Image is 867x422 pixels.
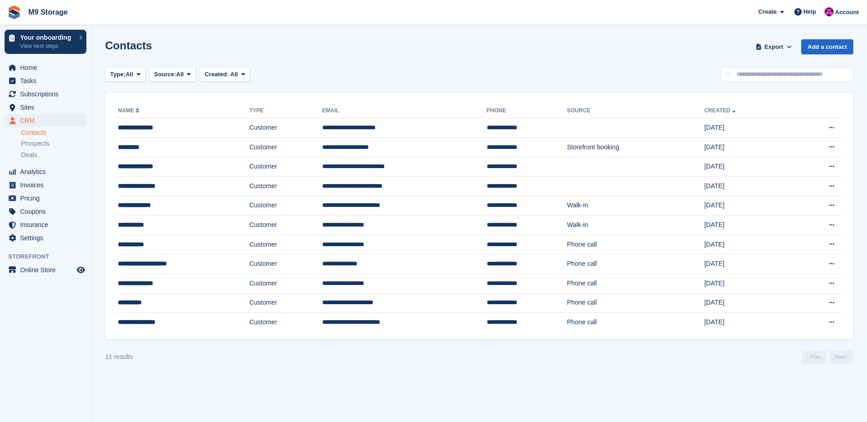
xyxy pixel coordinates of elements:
[20,61,75,74] span: Home
[230,71,238,78] span: All
[20,88,75,100] span: Subscriptions
[249,254,322,274] td: Customer
[824,7,834,16] img: John Doyle
[7,5,21,19] img: stora-icon-8386f47178a22dfd0bd8f6a31ec36ba5ce8667c1dd55bd0f319d3a0aa187defe.svg
[567,216,704,235] td: Walk-in
[25,5,71,20] a: M9 Storage
[249,137,322,157] td: Customer
[704,107,738,114] a: Created
[5,30,86,54] a: Your onboarding View next steps
[249,157,322,177] td: Customer
[567,196,704,216] td: Walk-in
[20,218,75,231] span: Insurance
[567,137,704,157] td: Storefront booking
[322,104,487,118] th: Email
[704,235,792,254] td: [DATE]
[567,313,704,332] td: Phone call
[249,313,322,332] td: Customer
[5,232,86,244] a: menu
[704,196,792,216] td: [DATE]
[20,74,75,87] span: Tasks
[802,350,826,364] a: Previous
[75,264,86,275] a: Preview store
[835,8,859,17] span: Account
[5,61,86,74] a: menu
[20,205,75,218] span: Coupons
[5,165,86,178] a: menu
[5,74,86,87] a: menu
[567,104,704,118] th: Source
[249,176,322,196] td: Customer
[5,264,86,276] a: menu
[800,350,855,364] nav: Page
[105,67,145,82] button: Type: All
[20,232,75,244] span: Settings
[249,235,322,254] td: Customer
[205,71,229,78] span: Created:
[567,274,704,293] td: Phone call
[118,107,141,114] a: Name
[5,218,86,231] a: menu
[20,101,75,114] span: Sites
[110,70,126,79] span: Type:
[704,254,792,274] td: [DATE]
[249,293,322,313] td: Customer
[20,34,74,41] p: Your onboarding
[567,235,704,254] td: Phone call
[21,139,86,148] a: Prospects
[567,293,704,313] td: Phone call
[249,196,322,216] td: Customer
[704,216,792,235] td: [DATE]
[487,104,567,118] th: Phone
[20,179,75,191] span: Invoices
[5,88,86,100] a: menu
[803,7,816,16] span: Help
[249,216,322,235] td: Customer
[801,39,853,54] a: Add a contact
[249,274,322,293] td: Customer
[567,254,704,274] td: Phone call
[20,114,75,127] span: CRM
[830,350,853,364] a: Next
[704,137,792,157] td: [DATE]
[176,70,184,79] span: All
[5,192,86,205] a: menu
[154,70,176,79] span: Source:
[21,128,86,137] a: Contacts
[126,70,133,79] span: All
[249,118,322,138] td: Customer
[5,205,86,218] a: menu
[21,151,37,159] span: Deals
[704,313,792,332] td: [DATE]
[200,67,250,82] button: Created: All
[105,39,152,52] h1: Contacts
[20,165,75,178] span: Analytics
[21,139,49,148] span: Prospects
[765,42,783,52] span: Export
[704,176,792,196] td: [DATE]
[704,157,792,177] td: [DATE]
[20,264,75,276] span: Online Store
[8,252,91,261] span: Storefront
[20,42,74,50] p: View next steps
[5,101,86,114] a: menu
[758,7,777,16] span: Create
[704,118,792,138] td: [DATE]
[105,352,133,362] div: 11 results
[149,67,196,82] button: Source: All
[704,274,792,293] td: [DATE]
[5,114,86,127] a: menu
[21,150,86,160] a: Deals
[5,179,86,191] a: menu
[249,104,322,118] th: Type
[754,39,794,54] button: Export
[20,192,75,205] span: Pricing
[704,293,792,313] td: [DATE]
